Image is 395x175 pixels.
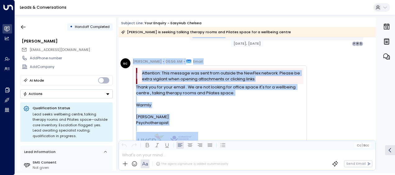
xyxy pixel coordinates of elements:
[136,120,303,126] div: Psychotherapist
[120,141,128,149] button: Undo
[30,64,112,70] div: AddCompany
[358,41,363,46] div: S
[22,38,112,44] div: [PERSON_NAME]
[144,20,202,26] div: Your enquiry - easyHub Chelsea
[33,165,111,170] div: Not given
[231,40,263,47] div: [DATE], [DATE]
[362,144,363,147] span: |
[166,58,182,65] span: 06:56 AM
[30,47,90,52] span: scolbourne50@gmail.com
[357,144,369,147] span: Cc Bcc
[352,41,357,46] div: H
[121,20,144,25] span: Subject Line:
[136,132,198,150] img: AIorK4yHTZqrSb66NaWmfIswmcCEOi29AeUKzbpTqlZrrSqQ7KvW1yEaLyv9fJh1_JGGaeJ5G2Sn7-KEJTcO
[120,58,130,68] div: sc
[33,112,110,139] div: Lead seeks wellbeing centre, talking therapy rooms and Pilates space—outside core inventory. Esca...
[121,29,291,35] div: [PERSON_NAME] is seeking talking therapy rooms and Pilates space for a wellbeing centre
[30,77,44,83] div: AI Mode
[33,160,111,165] label: SMS Consent
[30,47,90,52] span: [EMAIL_ADDRESS][DOMAIN_NAME]
[163,58,164,65] span: •
[33,105,110,110] p: Qualification Status
[30,56,112,61] div: AddPhone number
[193,58,203,65] span: Email
[130,141,138,149] button: Redo
[136,114,303,120] div: [PERSON_NAME]
[184,58,185,65] span: •
[136,102,303,173] div: Warmly
[156,162,228,166] div: The agent signature is added automatically
[20,89,113,98] div: Button group with a nested menu
[20,5,66,10] a: Leads & Conversations
[23,92,43,96] div: Actions
[22,149,56,155] div: Lead Information
[70,22,73,31] div: •
[75,24,110,29] span: Handoff Completed
[133,58,161,65] span: [PERSON_NAME]
[136,84,303,96] div: Thank you for your email . We are not looking for office space it's for a wellbeing centre , talk...
[355,143,371,148] button: Cc|Bcc
[142,70,302,82] span: Attention: This message was sent from outside the NewFlex network. Please be extra vigilant when ...
[355,41,360,46] div: N
[20,89,113,98] button: Actions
